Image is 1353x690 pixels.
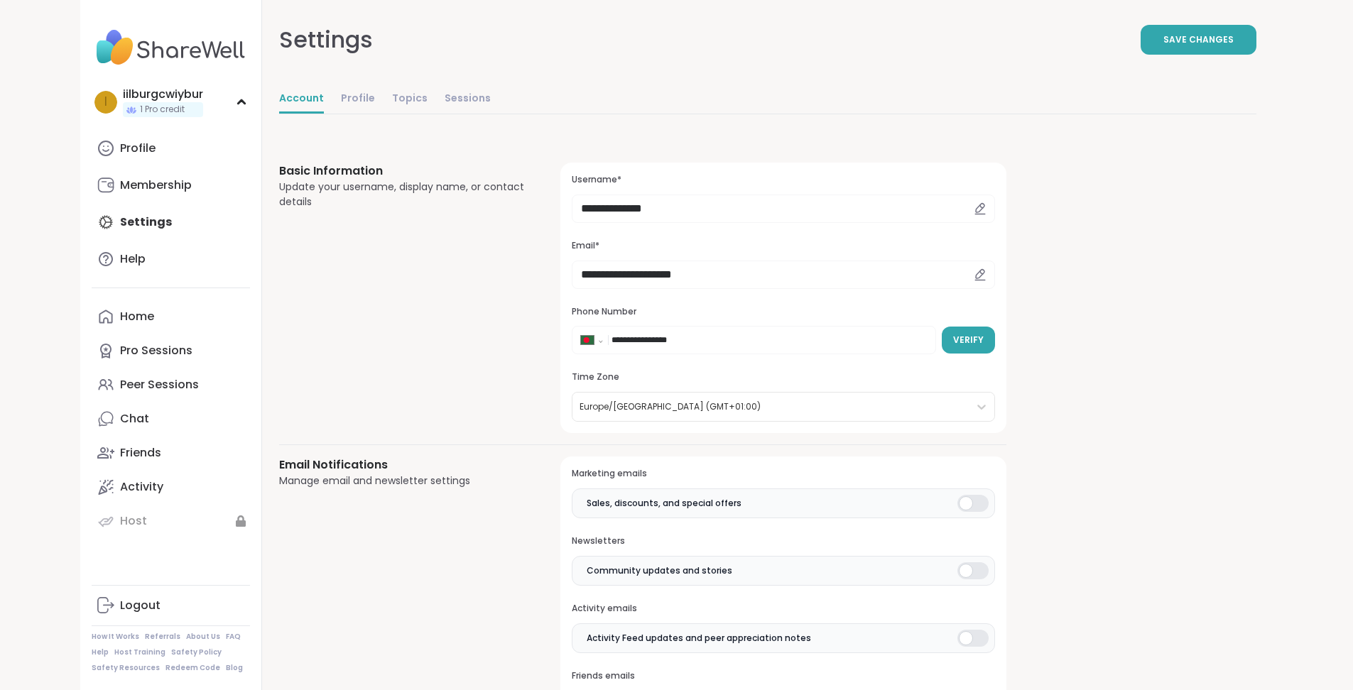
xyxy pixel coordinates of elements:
[587,564,732,577] span: Community updates and stories
[279,85,324,114] a: Account
[114,647,165,657] a: Host Training
[1163,33,1234,46] span: Save Changes
[226,632,241,642] a: FAQ
[165,663,220,673] a: Redeem Code
[92,504,250,538] a: Host
[279,163,527,180] h3: Basic Information
[92,300,250,334] a: Home
[120,141,156,156] div: Profile
[120,177,192,193] div: Membership
[186,632,220,642] a: About Us
[120,598,161,613] div: Logout
[587,632,811,645] span: Activity Feed updates and peer appreciation notes
[120,513,147,529] div: Host
[572,174,994,186] h3: Username*
[953,334,984,346] span: Verify
[92,663,160,673] a: Safety Resources
[392,85,428,114] a: Topics
[572,306,994,318] h3: Phone Number
[92,402,250,436] a: Chat
[92,632,139,642] a: How It Works
[120,479,163,495] div: Activity
[572,240,994,252] h3: Email*
[120,343,192,358] div: Pro Sessions
[120,251,146,267] div: Help
[226,663,243,673] a: Blog
[120,445,161,461] div: Friends
[279,180,527,209] div: Update your username, display name, or contact details
[92,588,250,623] a: Logout
[120,309,154,324] div: Home
[279,23,373,57] div: Settings
[572,603,994,615] h3: Activity emails
[942,327,995,354] button: Verify
[92,168,250,202] a: Membership
[572,371,994,383] h3: Time Zone
[92,131,250,165] a: Profile
[120,411,149,427] div: Chat
[279,473,527,488] div: Manage email and newsletter settings
[572,468,994,480] h3: Marketing emails
[445,85,491,114] a: Sessions
[572,535,994,547] h3: Newsletters
[92,242,250,276] a: Help
[92,470,250,504] a: Activity
[140,104,185,116] span: 1 Pro credit
[587,497,741,510] span: Sales, discounts, and special offers
[120,377,199,393] div: Peer Sessions
[92,368,250,402] a: Peer Sessions
[92,23,250,72] img: ShareWell Nav Logo
[1141,25,1256,55] button: Save Changes
[145,632,180,642] a: Referrals
[92,436,250,470] a: Friends
[279,456,527,473] h3: Email Notifications
[92,647,109,657] a: Help
[92,334,250,368] a: Pro Sessions
[341,85,375,114] a: Profile
[171,647,222,657] a: Safety Policy
[572,670,994,682] h3: Friends emails
[104,93,107,111] span: i
[123,87,203,102] div: iilburgcwiybur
